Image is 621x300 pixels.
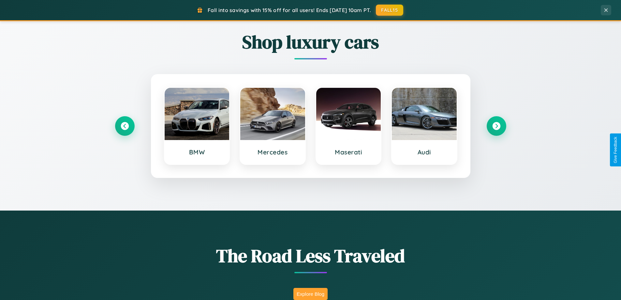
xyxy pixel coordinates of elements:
[323,148,375,156] h3: Maserati
[247,148,299,156] h3: Mercedes
[171,148,223,156] h3: BMW
[376,5,403,16] button: FALL15
[115,243,506,268] h1: The Road Less Traveled
[613,137,618,163] div: Give Feedback
[115,29,506,55] h2: Shop luxury cars
[208,7,371,13] span: Fall into savings with 15% off for all users! Ends [DATE] 10am PT.
[398,148,450,156] h3: Audi
[293,288,328,300] button: Explore Blog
